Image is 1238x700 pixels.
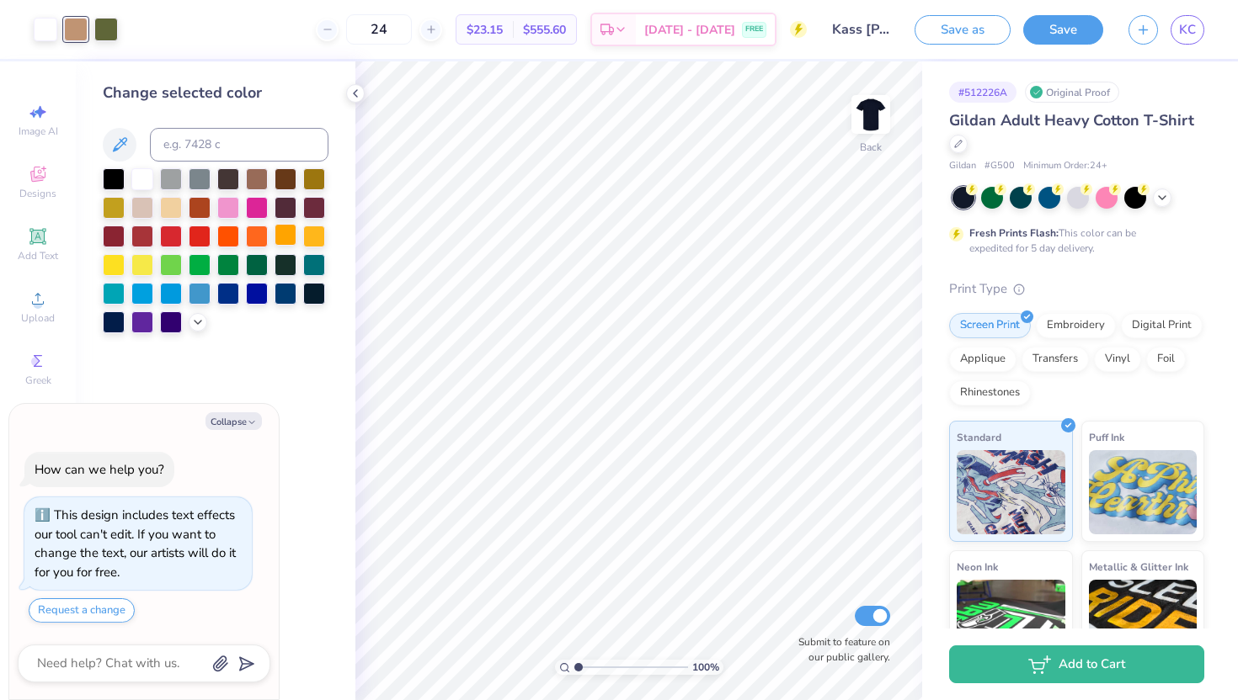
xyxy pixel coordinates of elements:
button: Request a change [29,598,135,623]
span: [DATE] - [DATE] [644,21,735,39]
div: # 512226A [949,82,1017,103]
input: e.g. 7428 c [150,128,328,162]
div: How can we help you? [35,461,164,478]
button: Save as [915,15,1011,45]
span: 100 % [692,660,719,675]
button: Save [1023,15,1103,45]
img: Standard [957,450,1065,534]
div: Rhinestones [949,380,1031,406]
input: – – [346,14,412,45]
img: Back [854,98,888,131]
span: Image AI [19,125,58,138]
div: Screen Print [949,313,1031,338]
span: $555.60 [523,21,566,39]
span: Puff Ink [1089,428,1124,446]
span: KC [1179,20,1196,40]
span: FREE [745,24,763,35]
span: $23.15 [467,21,503,39]
div: Applique [949,347,1017,372]
span: Minimum Order: 24 + [1023,159,1107,173]
span: Designs [19,187,56,200]
span: Greek [25,374,51,387]
span: # G500 [985,159,1015,173]
div: Print Type [949,279,1204,299]
strong: Fresh Prints Flash: [969,226,1059,240]
div: Embroidery [1036,313,1116,338]
label: Submit to feature on our public gallery. [789,634,890,665]
span: Gildan Adult Heavy Cotton T-Shirt [949,110,1194,130]
div: Back [860,140,882,155]
button: Add to Cart [949,645,1204,683]
span: Upload [21,311,55,325]
div: Vinyl [1094,347,1141,372]
img: Puff Ink [1089,450,1198,534]
span: Standard [957,428,1001,446]
div: Original Proof [1025,82,1119,103]
span: Metallic & Glitter Ink [1089,558,1188,575]
div: Digital Print [1121,313,1203,338]
a: KC [1171,15,1204,45]
div: Transfers [1022,347,1089,372]
div: Change selected color [103,82,328,104]
img: Metallic & Glitter Ink [1089,580,1198,664]
span: Add Text [18,249,58,262]
input: Untitled Design [819,13,902,46]
div: Foil [1146,347,1186,372]
span: Gildan [949,159,976,173]
div: This design includes text effects our tool can't edit. If you want to change the text, our artist... [35,506,236,581]
img: Neon Ink [957,580,1065,664]
div: This color can be expedited for 5 day delivery. [969,225,1177,256]
span: Neon Ink [957,558,998,575]
button: Collapse [205,412,262,430]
